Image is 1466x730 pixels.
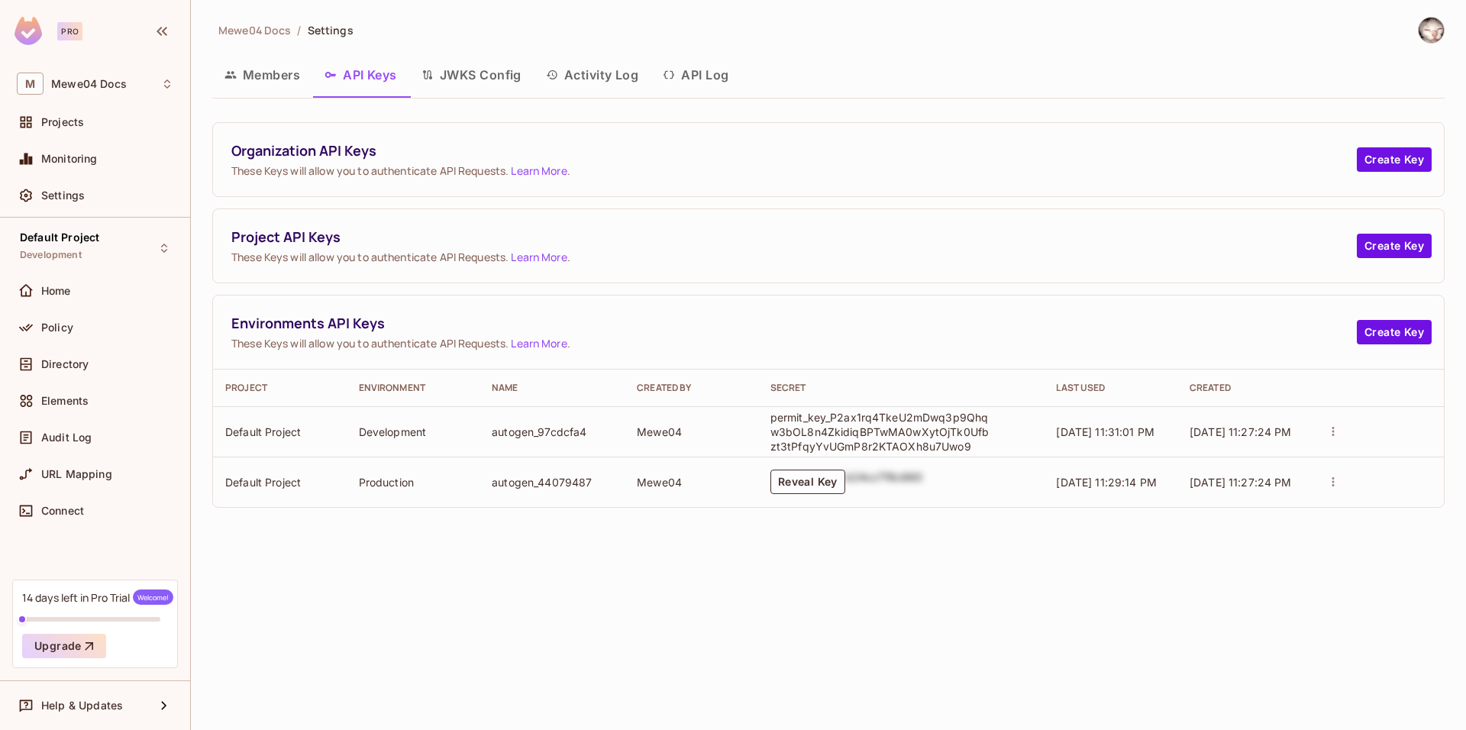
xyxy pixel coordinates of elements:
span: Elements [41,395,89,407]
div: b24cc7f8c660 [845,470,923,494]
span: URL Mapping [41,468,112,480]
span: [DATE] 11:31:01 PM [1056,425,1154,438]
span: These Keys will allow you to authenticate API Requests. . [231,163,1357,178]
span: These Keys will allow you to authenticate API Requests. . [231,336,1357,350]
button: JWKS Config [409,56,534,94]
span: Audit Log [41,431,92,444]
div: Name [492,382,612,394]
span: Default Project [20,231,99,244]
div: Created [1190,382,1299,394]
div: Pro [57,22,82,40]
span: These Keys will allow you to authenticate API Requests. . [231,250,1357,264]
p: permit_key_P2ax1rq4TkeU2mDwq3p9Qhqw3bOL8n4ZkidiqBPTwMA0wXytOjTk0Ufbzt3tPfqyYvUGmP8r2KTAOXh8u7Uwo9 [770,410,992,454]
span: Workspace: Mewe04 Docs [51,78,127,90]
button: Upgrade [22,634,106,658]
a: Learn More [511,250,567,264]
td: Development [347,406,480,457]
button: Create Key [1357,234,1432,258]
a: Learn More [511,336,567,350]
div: Created By [637,382,746,394]
td: Mewe04 [625,457,758,507]
span: Home [41,285,71,297]
span: Connect [41,505,84,517]
span: [DATE] 11:27:24 PM [1190,425,1292,438]
div: 14 days left in Pro Trial [22,589,173,605]
span: Directory [41,358,89,370]
button: Create Key [1357,320,1432,344]
span: Settings [308,23,354,37]
td: Default Project [213,406,347,457]
span: Environments API Keys [231,314,1357,333]
div: Project [225,382,334,394]
div: Environment [359,382,468,394]
span: Policy [41,321,73,334]
span: Help & Updates [41,699,123,712]
button: API Keys [312,56,409,94]
img: Mewe04 [1419,18,1444,43]
span: Organization API Keys [231,141,1357,160]
div: Secret [770,382,1032,394]
span: Settings [41,189,85,202]
span: [DATE] 11:27:24 PM [1190,476,1292,489]
button: Create Key [1357,147,1432,172]
li: / [297,23,301,37]
div: Last Used [1056,382,1165,394]
span: Mewe04 Docs [218,23,291,37]
button: actions [1322,471,1344,493]
td: Production [347,457,480,507]
button: Activity Log [534,56,651,94]
button: API Log [651,56,741,94]
td: Mewe04 [625,406,758,457]
span: Project API Keys [231,228,1357,247]
span: Projects [41,116,84,128]
span: Welcome! [133,589,173,605]
span: Monitoring [41,153,98,165]
td: autogen_44079487 [480,457,625,507]
span: M [17,73,44,95]
td: Default Project [213,457,347,507]
span: Development [20,249,82,261]
span: [DATE] 11:29:14 PM [1056,476,1157,489]
button: actions [1322,421,1344,442]
a: Learn More [511,163,567,178]
img: SReyMgAAAABJRU5ErkJggg== [15,17,42,45]
button: Reveal Key [770,470,845,494]
button: Members [212,56,312,94]
td: autogen_97cdcfa4 [480,406,625,457]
